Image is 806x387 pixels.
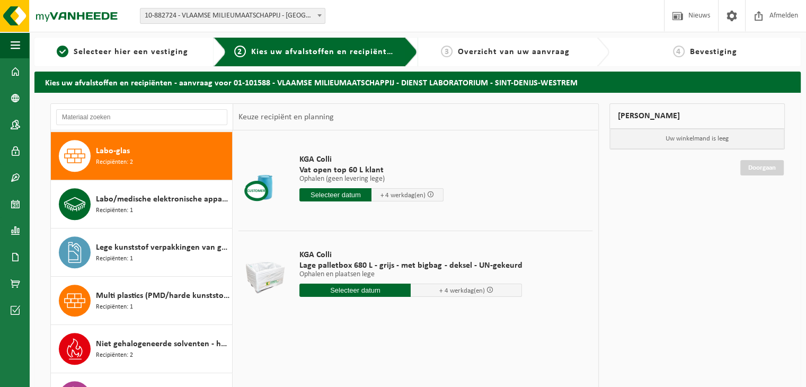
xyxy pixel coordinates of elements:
span: Labo-glas [96,145,130,157]
span: Lege kunststof verpakkingen van gevaarlijke stoffen [96,241,229,254]
div: Keuze recipiënt en planning [233,104,339,130]
span: Vat open top 60 L klant [299,165,444,175]
span: 10-882724 - VLAAMSE MILIEUMAATSCHAPPIJ - AALST [140,8,325,23]
span: + 4 werkdag(en) [439,287,484,294]
span: Recipiënten: 2 [96,157,133,168]
span: + 4 werkdag(en) [380,192,426,199]
span: 1 [57,46,68,57]
input: Selecteer datum [299,188,371,201]
span: 10-882724 - VLAAMSE MILIEUMAATSCHAPPIJ - AALST [140,8,325,24]
span: Recipiënten: 1 [96,254,133,264]
div: [PERSON_NAME] [609,103,785,129]
span: 3 [441,46,453,57]
a: Doorgaan [740,160,784,175]
span: Recipiënten: 2 [96,350,133,360]
span: Kies uw afvalstoffen en recipiënten [251,48,397,56]
a: 1Selecteer hier een vestiging [40,46,205,58]
span: Bevestiging [690,48,737,56]
span: Labo/medische elektronische apparatuur [96,193,229,206]
span: KGA Colli [299,154,444,165]
button: Labo/medische elektronische apparatuur Recipiënten: 1 [51,180,233,228]
button: Labo-glas Recipiënten: 2 [51,132,233,180]
span: 4 [673,46,685,57]
span: Overzicht van uw aanvraag [458,48,570,56]
button: Niet gehalogeneerde solventen - hoogcalorisch in kleinverpakking Recipiënten: 2 [51,325,233,373]
p: Ophalen en plaatsen lege [299,271,522,278]
span: KGA Colli [299,250,522,260]
span: Lage palletbox 680 L - grijs - met bigbag - deksel - UN-gekeurd [299,260,522,271]
input: Selecteer datum [299,284,411,297]
p: Uw winkelmand is leeg [610,129,785,149]
span: 2 [234,46,246,57]
span: Niet gehalogeneerde solventen - hoogcalorisch in kleinverpakking [96,338,229,350]
h2: Kies uw afvalstoffen en recipiënten - aanvraag voor 01-101588 - VLAAMSE MILIEUMAATSCHAPPIJ - DIEN... [34,72,801,92]
button: Lege kunststof verpakkingen van gevaarlijke stoffen Recipiënten: 1 [51,228,233,277]
span: Recipiënten: 1 [96,206,133,216]
span: Selecteer hier een vestiging [74,48,188,56]
p: Ophalen (geen levering lege) [299,175,444,183]
span: Recipiënten: 1 [96,302,133,312]
button: Multi plastics (PMD/harde kunststoffen/spanbanden/EPS/folie naturel/folie gemengd) Recipiënten: 1 [51,277,233,325]
span: Multi plastics (PMD/harde kunststoffen/spanbanden/EPS/folie naturel/folie gemengd) [96,289,229,302]
input: Materiaal zoeken [56,109,227,125]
